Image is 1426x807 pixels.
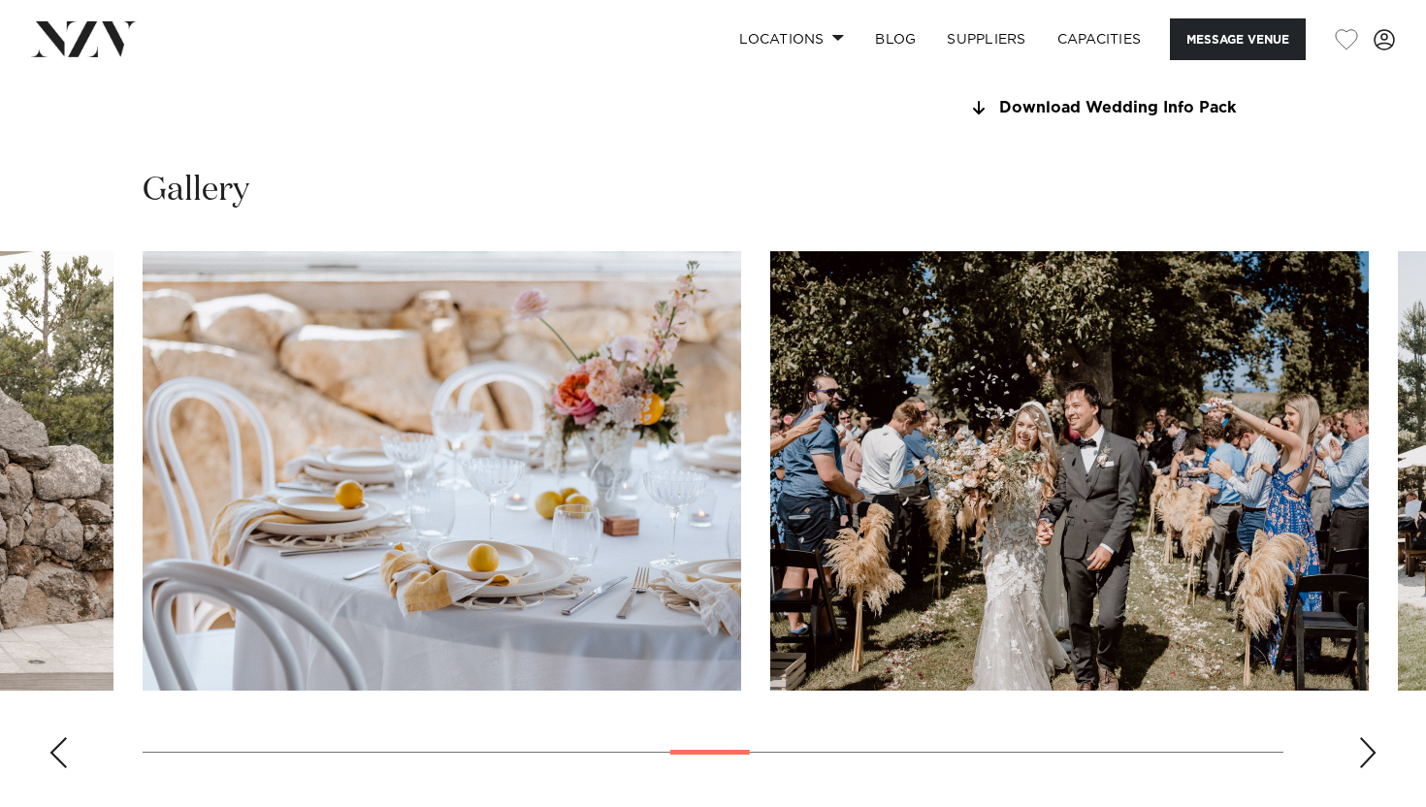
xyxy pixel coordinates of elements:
[724,18,859,60] a: Locations
[931,18,1041,60] a: SUPPLIERS
[1042,18,1157,60] a: Capacities
[770,251,1369,691] swiper-slide: 14 / 26
[143,251,741,691] swiper-slide: 13 / 26
[859,18,931,60] a: BLOG
[143,169,249,212] h2: Gallery
[31,21,137,56] img: nzv-logo.png
[967,100,1283,117] a: Download Wedding Info Pack
[1170,18,1306,60] button: Message Venue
